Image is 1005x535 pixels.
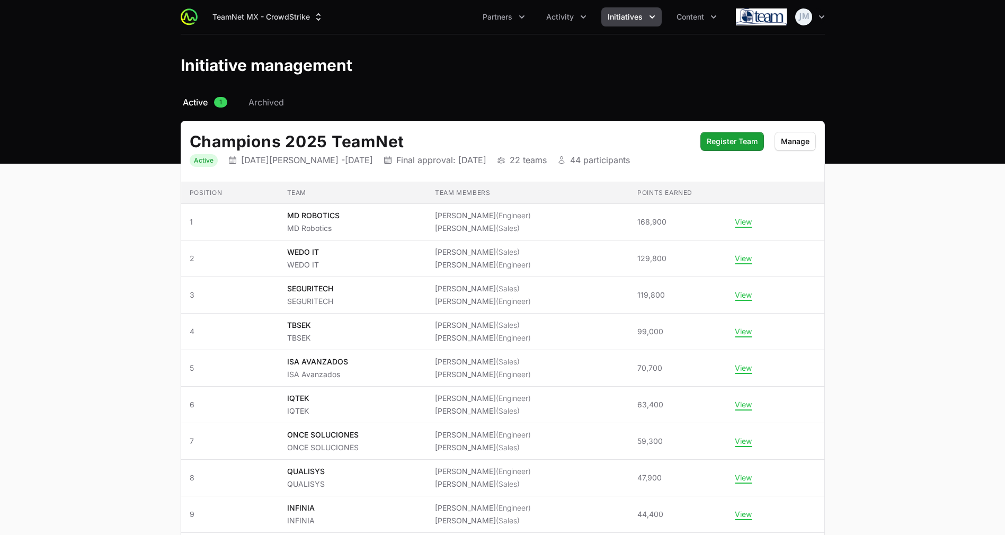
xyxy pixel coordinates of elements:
[736,6,787,28] img: TeamNet MX
[677,12,704,22] span: Content
[637,290,665,300] span: 119,800
[248,96,284,109] span: Archived
[435,223,531,234] li: [PERSON_NAME]
[496,260,531,269] span: (Engineer)
[496,320,520,329] span: (Sales)
[287,503,315,513] p: INFINIA
[190,132,690,151] h2: Champions 2025 TeamNet
[637,326,663,337] span: 99,000
[435,430,531,440] li: [PERSON_NAME]
[601,7,662,26] div: Initiatives menu
[190,326,270,337] span: 4
[496,357,520,366] span: (Sales)
[426,182,629,204] th: Team members
[435,356,531,367] li: [PERSON_NAME]
[198,7,723,26] div: Main navigation
[496,211,531,220] span: (Engineer)
[483,12,512,22] span: Partners
[781,135,810,148] span: Manage
[435,333,531,343] li: [PERSON_NAME]
[183,96,208,109] span: Active
[435,296,531,307] li: [PERSON_NAME]
[246,96,286,109] a: Archived
[435,442,531,453] li: [PERSON_NAME]
[700,132,764,151] button: Register Team
[287,260,319,270] p: WEDO IT
[435,466,531,477] li: [PERSON_NAME]
[190,363,270,373] span: 5
[190,399,270,410] span: 6
[496,406,520,415] span: (Sales)
[435,479,531,489] li: [PERSON_NAME]
[287,515,315,526] p: INFINIA
[435,260,531,270] li: [PERSON_NAME]
[735,510,752,519] button: View
[206,7,330,26] button: TeamNet MX - CrowdStrike
[735,363,752,373] button: View
[496,503,531,512] span: (Engineer)
[287,442,359,453] p: ONCE SOLUCIONES
[496,370,531,379] span: (Engineer)
[190,253,270,264] span: 2
[637,253,666,264] span: 129,800
[795,8,812,25] img: Juan Manuel Zuleta
[287,369,348,380] p: ISA Avanzados
[279,182,427,204] th: Team
[190,472,270,483] span: 8
[214,97,227,108] span: 1
[496,430,531,439] span: (Engineer)
[496,479,520,488] span: (Sales)
[190,217,270,227] span: 1
[540,7,593,26] button: Activity
[287,430,359,440] p: ONCE SOLUCIONES
[181,96,229,109] a: Active1
[608,12,643,22] span: Initiatives
[287,210,340,221] p: MD ROBOTICS
[637,472,662,483] span: 47,900
[287,247,319,257] p: WEDO IT
[287,406,309,416] p: IQTEK
[496,224,520,233] span: (Sales)
[190,509,270,520] span: 9
[241,155,373,165] p: [DATE][PERSON_NAME] - [DATE]
[396,155,486,165] p: Final approval: [DATE]
[707,135,758,148] span: Register Team
[496,443,520,452] span: (Sales)
[287,356,348,367] p: ISA AVANZADOS
[637,436,663,447] span: 59,300
[496,284,520,293] span: (Sales)
[435,393,531,404] li: [PERSON_NAME]
[496,333,531,342] span: (Engineer)
[735,290,752,300] button: View
[287,333,311,343] p: TBSEK
[435,283,531,294] li: [PERSON_NAME]
[181,182,279,204] th: Position
[190,436,270,447] span: 7
[287,479,325,489] p: QUALISYS
[540,7,593,26] div: Activity menu
[476,7,531,26] div: Partners menu
[435,369,531,380] li: [PERSON_NAME]
[637,217,666,227] span: 168,900
[637,363,662,373] span: 70,700
[637,509,663,520] span: 44,400
[181,8,198,25] img: ActivitySource
[181,56,352,75] h1: Initiative management
[435,406,531,416] li: [PERSON_NAME]
[496,516,520,525] span: (Sales)
[435,503,531,513] li: [PERSON_NAME]
[735,327,752,336] button: View
[181,96,825,109] nav: Initiative activity log navigation
[287,283,333,294] p: SEGURITECH
[735,217,752,227] button: View
[287,466,325,477] p: QUALISYS
[435,515,531,526] li: [PERSON_NAME]
[570,155,630,165] p: 44 participants
[435,210,531,221] li: [PERSON_NAME]
[206,7,330,26] div: Supplier switch menu
[637,399,663,410] span: 63,400
[287,393,309,404] p: IQTEK
[629,182,726,204] th: Points earned
[670,7,723,26] div: Content menu
[546,12,574,22] span: Activity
